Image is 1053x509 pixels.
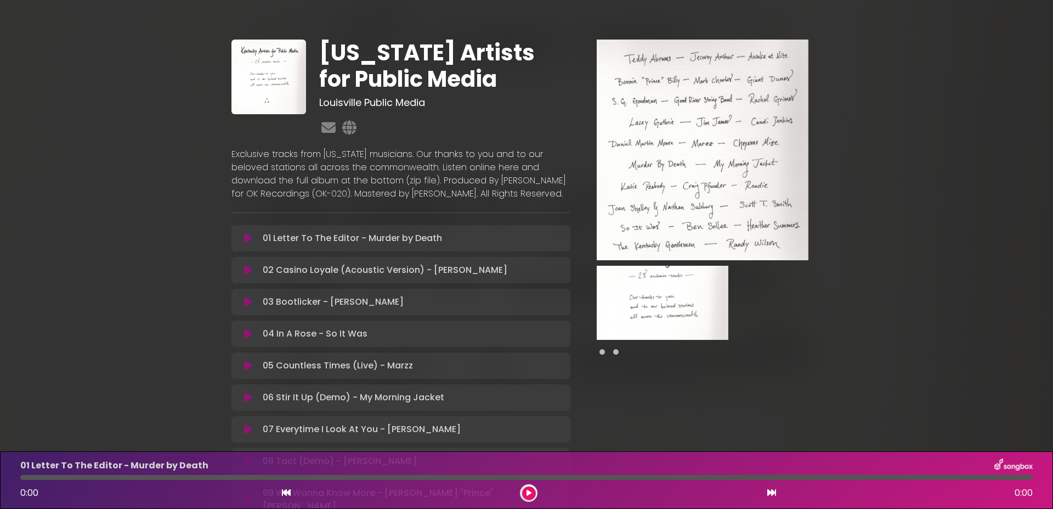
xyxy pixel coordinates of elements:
[263,423,461,436] p: 07 Everytime I Look At You - [PERSON_NAME]
[263,327,367,340] p: 04 In A Rose - So It Was
[263,391,444,404] p: 06 Stir It Up (Demo) - My Morning Jacket
[597,40,808,260] img: Main Media
[597,266,728,340] img: VTNrOFRoSLGAMNB5FI85
[263,232,442,245] p: 01 Letter To The Editor - Murder by Death
[231,40,306,114] img: c1WsRbwhTdCAEPY19PzT
[319,40,570,92] h1: [US_STATE] Artists for Public Media
[263,359,413,372] p: 05 Countless Times (Live) - Marzz
[994,458,1033,473] img: songbox-logo-white.png
[20,486,38,499] span: 0:00
[20,459,208,472] p: 01 Letter To The Editor - Murder by Death
[263,295,404,309] p: 03 Bootlicker - [PERSON_NAME]
[263,264,507,277] p: 02 Casino Loyale (Acoustic Version) - [PERSON_NAME]
[1015,486,1033,500] span: 0:00
[231,148,570,200] p: Exclusive tracks from [US_STATE] musicians. Our thanks to you and to our beloved stations all acr...
[319,97,570,109] h3: Louisville Public Media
